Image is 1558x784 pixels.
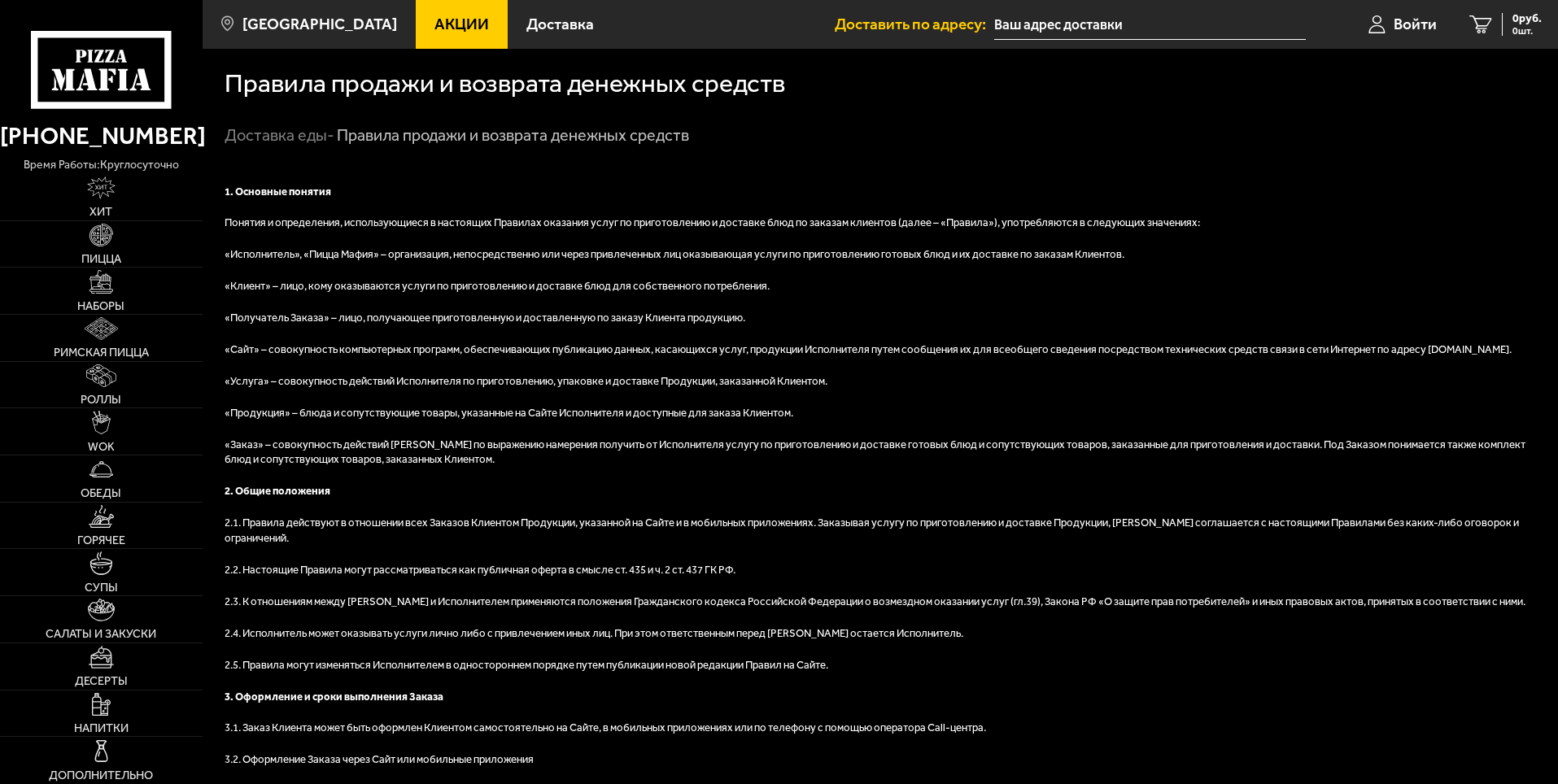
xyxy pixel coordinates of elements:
span: Акции [434,16,489,32]
b: 1. Основные понятия [225,185,331,198]
span: [GEOGRAPHIC_DATA] [242,16,397,32]
span: Римская пицца [54,346,149,358]
p: «Получатель Заказа» – лицо, получающее приготовленную и доставленную по заказу Клиента продукцию. [225,311,1536,326]
p: 2.5. Правила могут изменяться Исполнителем в одностороннем порядке путем публикации новой редакци... [225,658,1536,673]
p: «Заказ» – совокупность действий [PERSON_NAME] по выражению намерения получить от Исполнителя услу... [225,438,1536,468]
b: 2. Общие положения [225,485,330,497]
span: Дополнительно [49,769,153,781]
span: Хит [89,206,112,217]
span: Горячее [77,534,125,546]
span: Обеды [81,487,121,499]
p: «Продукция» – блюда и сопутствующие товары, указанные на Сайте Исполнителя и доступные для заказа... [225,406,1536,421]
b: 3. Оформление и сроки выполнения Заказа [225,690,443,703]
span: Напитки [74,722,129,734]
span: Супы [85,581,118,593]
a: Доставка еды- [225,125,334,145]
p: «Клиент» – лицо, кому оказываются услуги по приготовлению и доставке блюд для собственного потреб... [225,279,1536,294]
p: «Сайт» – совокупность компьютерных программ, обеспечивающих публикацию данных, касающихся услуг, ... [225,342,1536,358]
span: WOK [88,441,115,452]
p: 2.4. Исполнитель может оказывать услуги лично либо с привлечением иных лиц. При этом ответственны... [225,626,1536,642]
h1: Правила продажи и возврата денежных средств [225,71,785,97]
input: Ваш адрес доставки [994,10,1306,40]
span: Доставить по адресу: [835,16,994,32]
span: Доставка [526,16,594,32]
p: 2.1. Правила действуют в отношении всех Заказов Клиентом Продукции, указанной на Сайте и в мобиль... [225,516,1536,547]
span: Десерты [75,675,128,686]
p: «Услуга» – совокупность действий Исполнителя по приготовлению, упаковке и доставке Продукции, зак... [225,374,1536,390]
div: Правила продажи и возврата денежных средств [337,125,689,146]
p: «Исполнитель», «Пицца Мафия» – организация, непосредственно или через привлеченных лиц оказывающа... [225,247,1536,263]
span: Пицца [81,253,121,264]
p: 3.2. Оформление Заказа через Сайт или мобильные приложения [225,752,1536,768]
p: 2.3. К отношениям между [PERSON_NAME] и Исполнителем применяются положения Гражданского кодекса Р... [225,595,1536,610]
span: Наборы [77,300,124,311]
p: 3.1. Заказ Клиента может быть оформлен Клиентом самостоятельно на Сайте, в мобильных приложениях ... [225,721,1536,736]
span: Салаты и закуски [46,628,156,639]
span: Войти [1394,16,1437,32]
span: 0 шт. [1512,26,1542,36]
span: 0 руб. [1512,13,1542,24]
p: Понятия и определения, использующиеся в настоящих Правилах оказания услуг по приготовлению и дост... [225,216,1536,231]
span: Роллы [81,394,121,405]
p: 2.2. Настоящие Правила могут рассматриваться как публичная оферта в смысле ст. 435 и ч. 2 ст. 437... [225,563,1536,578]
